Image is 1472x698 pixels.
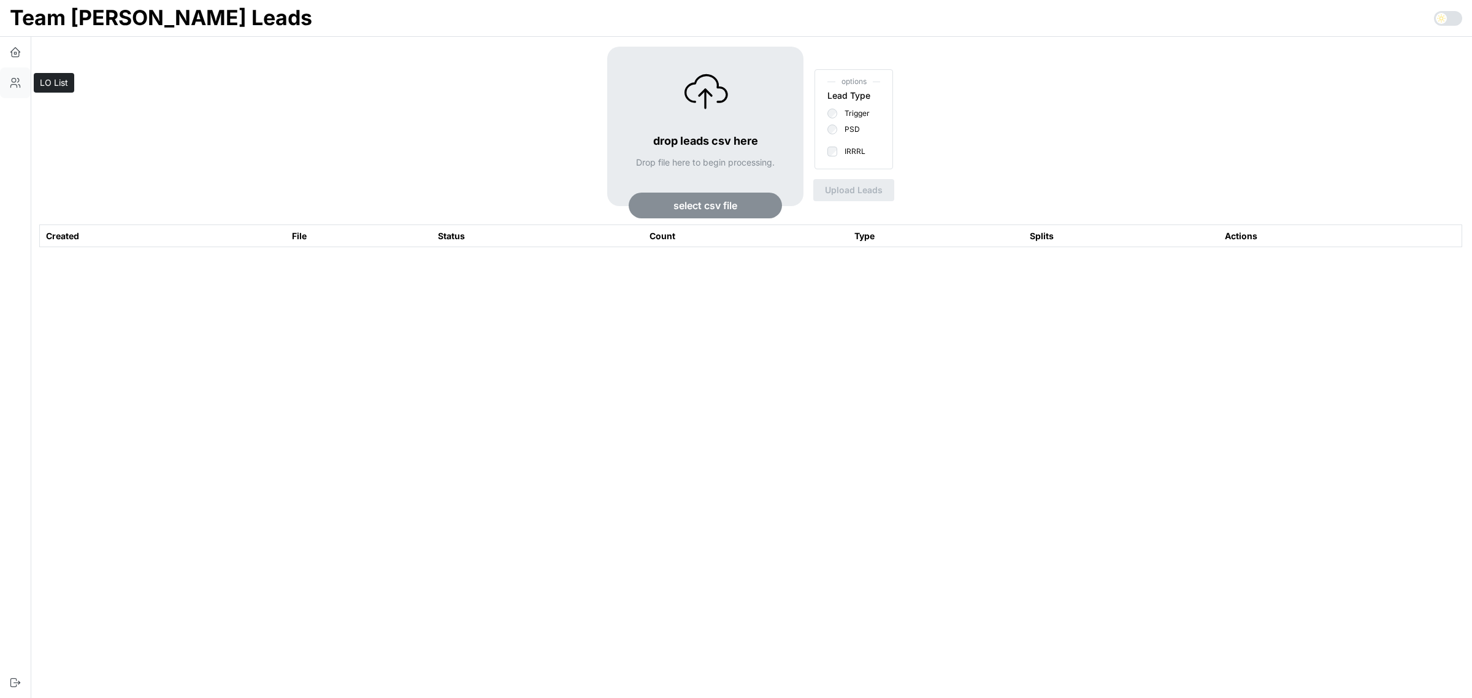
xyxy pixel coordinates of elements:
[10,4,312,31] h1: Team [PERSON_NAME] Leads
[825,180,883,201] span: Upload Leads
[837,147,865,156] label: IRRRL
[673,193,737,218] span: select csv file
[40,224,286,247] th: Created
[432,224,643,247] th: Status
[837,109,870,118] label: Trigger
[848,224,1024,247] th: Type
[837,125,860,134] label: PSD
[813,179,894,201] button: Upload Leads
[1024,224,1219,247] th: Splits
[827,76,880,88] span: options
[643,224,848,247] th: Count
[629,193,782,218] button: select csv file
[827,89,870,102] div: Lead Type
[1219,224,1462,247] th: Actions
[286,224,431,247] th: File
